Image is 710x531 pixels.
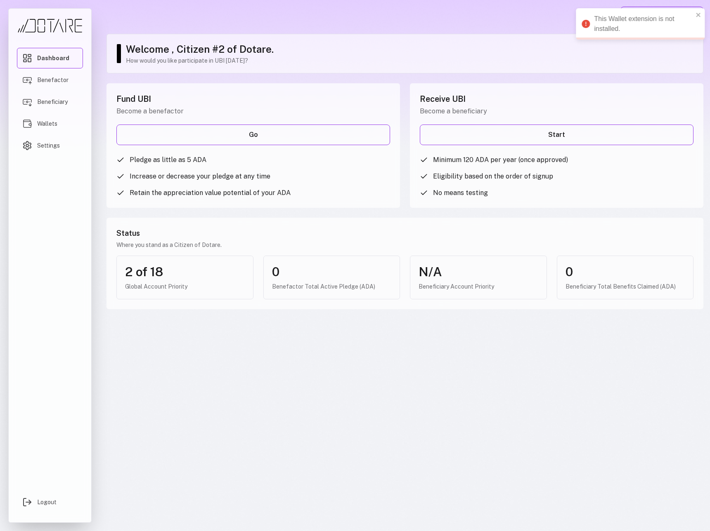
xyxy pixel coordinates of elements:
[433,172,553,181] span: Eligibility based on the order of signup
[126,56,695,65] p: How would you like participate in UBI [DATE]?
[116,106,390,116] p: Become a benefactor
[433,155,568,165] span: Minimum 120 ADA per year (once approved)
[37,98,68,106] span: Beneficiary
[22,97,32,107] img: Beneficiary
[433,188,488,198] span: No means testing
[130,155,206,165] span: Pledge as little as 5 ADA
[130,188,291,198] span: Retain the appreciation value potential of your ADA
[420,106,693,116] p: Become a beneficiary
[116,125,390,145] a: Go
[37,54,69,62] span: Dashboard
[420,125,693,145] a: Start
[116,228,693,239] h3: Status
[17,19,83,33] img: Dotare Logo
[693,12,698,18] button: close
[126,42,695,56] h1: Welcome , Citizen #2 of Dotare.
[37,76,69,84] span: Benefactor
[22,75,32,85] img: Benefactor
[37,120,57,128] span: Wallets
[566,282,685,291] div: Beneficiary Total Benefits Claimed (ADA)
[125,282,245,291] div: Global Account Priority
[420,93,693,105] h2: Receive UBI
[419,282,538,291] div: Beneficiary Account Priority
[419,264,538,279] div: N/A
[125,264,245,279] div: 2 of 18
[566,264,685,279] div: 0
[116,93,390,105] h2: Fund UBI
[591,14,690,34] div: This Wallet extension is not installed.
[272,282,392,291] div: Benefactor Total Active Pledge (ADA)
[37,498,57,506] span: Logout
[130,172,270,181] span: Increase or decrease your pledge at any time
[37,141,60,150] span: Settings
[116,241,693,249] p: Where you stand as a Citizen of Dotare.
[272,264,392,279] div: 0
[22,119,32,129] img: Wallets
